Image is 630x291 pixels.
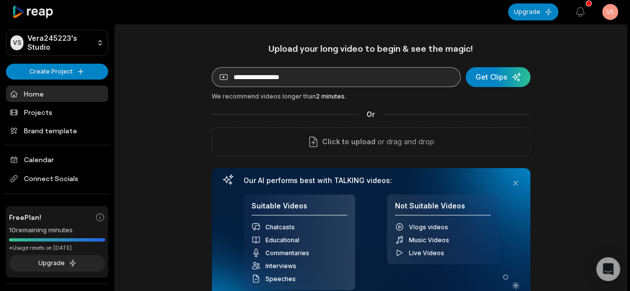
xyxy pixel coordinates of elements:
[409,236,449,244] span: Music Videos
[409,249,444,257] span: Live Videos
[212,92,530,101] div: We recommend videos longer than .
[596,257,620,281] div: Open Intercom Messenger
[6,86,108,102] a: Home
[6,104,108,120] a: Projects
[316,93,345,100] span: 2 minutes
[27,34,93,52] p: Vera245223's Studio
[265,275,296,283] span: Speeches
[265,262,296,270] span: Interviews
[409,223,448,231] span: Vlogs videos
[265,249,309,257] span: Commentaries
[6,122,108,139] a: Brand template
[6,151,108,168] a: Calendar
[252,201,347,216] h4: Suitable Videos
[9,255,105,272] button: Upgrade
[322,136,376,148] span: Click to upload
[10,35,23,50] div: VS
[376,136,434,148] p: or drag and drop
[9,212,41,222] span: Free Plan!
[508,3,558,20] button: Upgrade
[6,170,108,188] span: Connect Socials
[9,225,105,235] div: 10 remaining minutes
[6,64,108,80] button: Create Project
[395,201,491,216] h4: Not Suitable Videos
[212,43,530,54] h1: Upload your long video to begin & see the magic!
[244,176,499,185] h3: Our AI performs best with TALKING videos:
[359,109,383,119] span: Or
[466,67,530,87] button: Get Clips
[265,223,295,231] span: Chatcasts
[265,236,299,244] span: Educational
[9,244,105,252] div: *Usage resets on [DATE]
